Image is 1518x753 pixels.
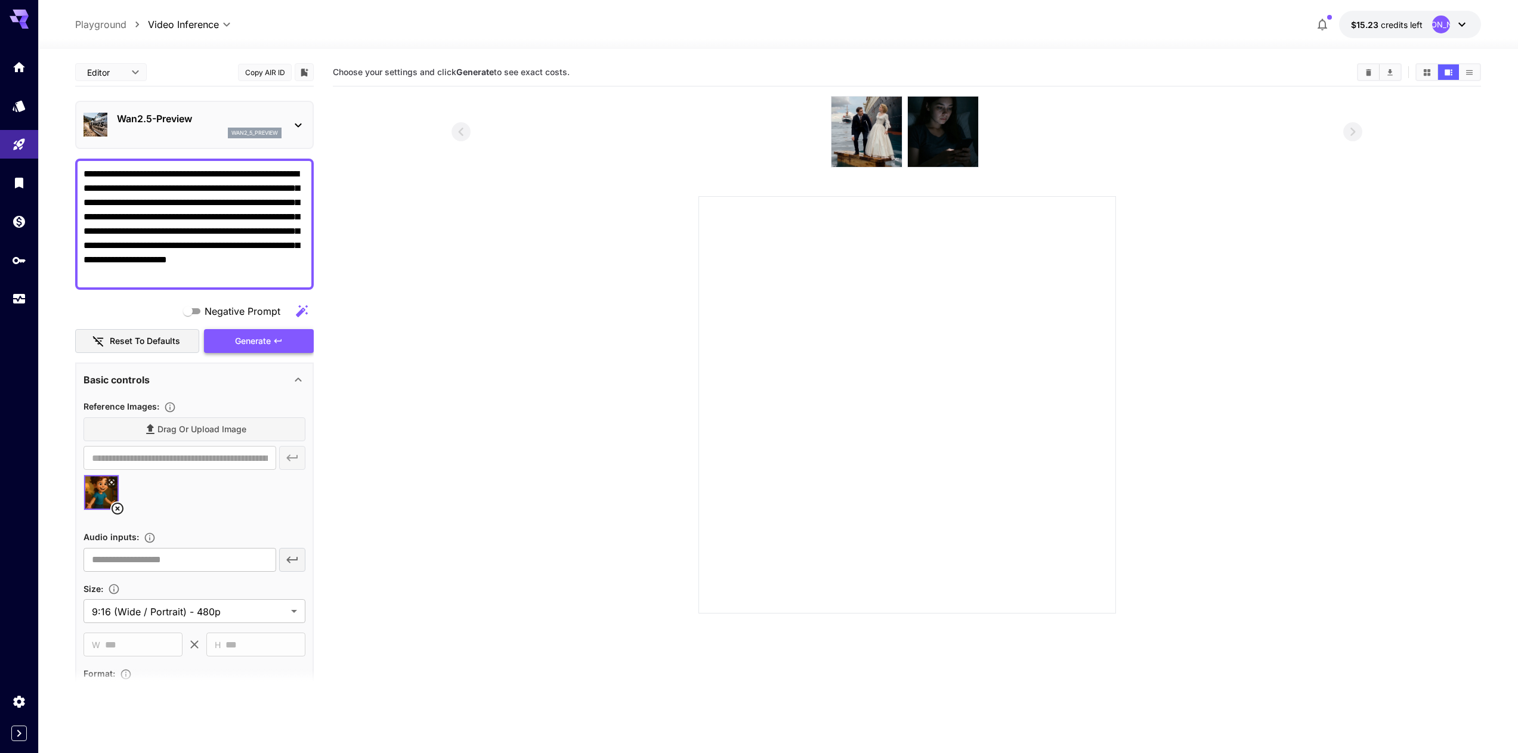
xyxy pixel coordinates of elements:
button: Generate [204,329,314,354]
span: Editor [87,66,124,79]
span: Negative Prompt [205,304,280,318]
div: Usage [12,292,26,306]
p: wan2_5_preview [231,129,278,137]
img: +PvoScAAAAGSURBVAMAoCgfeF7TkqMAAAAASUVORK5CYII= [831,97,902,167]
button: Upload an audio file. Supported formats: .mp3, .wav, .flac, .aac, .ogg, .m4a, .wma [139,532,160,544]
button: Show media in list view [1459,64,1480,80]
span: H [215,638,221,652]
p: Wan2.5-Preview [117,111,282,126]
span: Generate [235,334,271,349]
span: Choose your settings and click to see exact costs. [333,67,570,77]
span: Audio inputs : [84,532,139,542]
img: tYMipwAAAAZJREFUAwDxxHmnqFHQxAAAAABJRU5ErkJggg== [908,97,978,167]
div: Show media in grid viewShow media in video viewShow media in list view [1415,63,1481,81]
div: Basic controls [84,365,305,394]
span: W [92,638,100,652]
nav: breadcrumb [75,17,148,32]
button: Expand sidebar [11,726,27,741]
button: $15.22592[PERSON_NAME] [1339,11,1481,38]
button: Add to library [299,65,310,79]
div: $15.22592 [1351,18,1423,31]
button: Clear All [1358,64,1379,80]
div: Wan2.5-Previewwan2_5_preview [84,107,305,143]
button: Download All [1380,64,1400,80]
div: Models [12,98,26,113]
button: Reset to defaults [75,329,199,354]
button: Show media in video view [1438,64,1459,80]
a: Playground [75,17,126,32]
div: Clear AllDownload All [1357,63,1402,81]
button: Upload a reference image to guide the result. Supported formats: MP4, WEBM and MOV. [159,401,181,413]
p: Basic controls [84,373,150,387]
span: $15.23 [1351,20,1381,30]
div: Wallet [12,214,26,229]
div: API Keys [12,253,26,268]
span: Video Inference [148,17,219,32]
div: [PERSON_NAME] [1432,16,1450,33]
div: Playground [12,137,26,152]
button: Show media in grid view [1417,64,1437,80]
span: 9:16 (Wide / Portrait) - 480p [92,605,286,619]
button: Adjust the dimensions of the generated image by specifying its width and height in pixels, or sel... [103,583,125,595]
div: Home [12,60,26,75]
span: Size : [84,584,103,594]
span: Reference Images : [84,401,159,411]
div: Library [12,175,26,190]
b: Generate [456,67,494,77]
button: Copy AIR ID [238,64,292,81]
div: Settings [12,694,26,709]
span: credits left [1381,20,1423,30]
